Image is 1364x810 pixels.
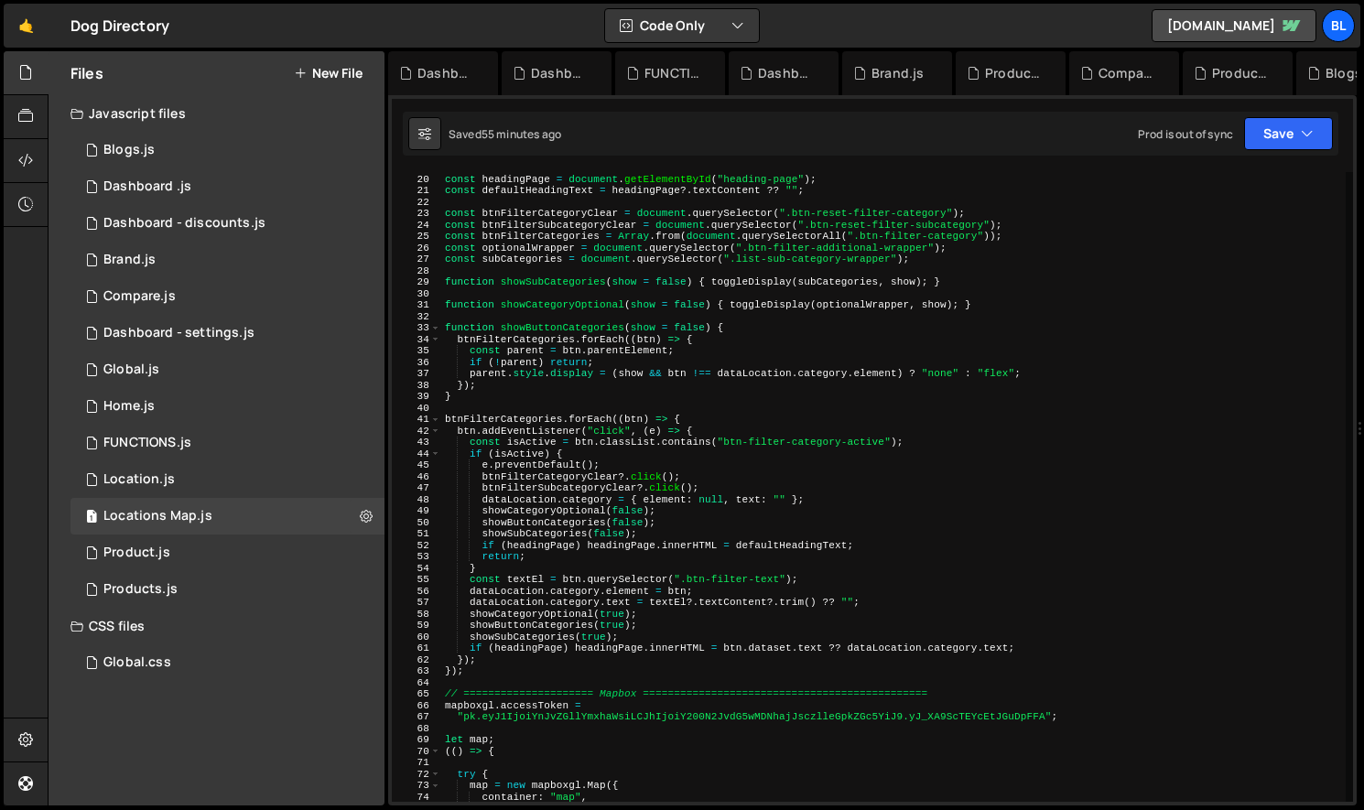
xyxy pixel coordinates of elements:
div: Dashboard .js [531,64,590,82]
div: 40 [392,403,441,415]
div: Compare.js [1099,64,1157,82]
div: 26 [392,243,441,254]
a: Bl [1322,9,1355,42]
div: 67 [392,711,441,723]
div: Blogs.js [103,142,155,158]
div: Global.js [103,362,159,378]
div: 33 [392,322,441,334]
div: 16220/44393.js [70,535,384,571]
div: 53 [392,551,441,563]
div: 68 [392,723,441,735]
div: 36 [392,357,441,369]
div: Brand.js [871,64,924,82]
div: 21 [392,185,441,197]
div: CSS files [49,608,384,644]
div: Dashboard - settings.js [103,325,254,341]
div: 52 [392,540,441,552]
div: 44 [392,448,441,460]
div: 37 [392,368,441,380]
div: Javascript files [49,95,384,132]
div: 49 [392,505,441,517]
div: Products.js [103,581,178,598]
div: 22 [392,197,441,209]
div: 59 [392,620,441,632]
div: 16220/44476.js [70,315,384,351]
div: 16220/46573.js [70,205,384,242]
div: 16220/44477.js [70,425,384,461]
div: 69 [392,734,441,746]
div: 60 [392,632,441,643]
div: 42 [392,426,441,437]
div: Products.js [1212,64,1271,82]
div: 16220/44328.js [70,278,384,315]
div: 32 [392,311,441,323]
div: 27 [392,254,441,265]
div: Home.js [103,398,155,415]
div: 57 [392,597,441,609]
div: 20 [392,174,441,186]
div: 16220/44324.js [70,571,384,608]
div: FUNCTIONS.js [103,435,191,451]
div: 61 [392,643,441,654]
div: 50 [392,517,441,529]
div: 24 [392,220,441,232]
div: 29 [392,276,441,288]
div: 72 [392,769,441,781]
div: 62 [392,654,441,666]
h2: Files [70,63,103,83]
div: 39 [392,391,441,403]
div: Dashboard - discounts.js [103,215,265,232]
div: 73 [392,780,441,792]
div: 43 [392,437,441,448]
div: 16220/46559.js [70,168,384,205]
button: Save [1244,117,1333,150]
div: 35 [392,345,441,357]
div: 16220/43681.js [70,351,384,388]
button: New File [294,66,363,81]
div: Brand.js [103,252,156,268]
div: 58 [392,609,441,621]
div: 56 [392,586,441,598]
div: 16220/44394.js [70,242,384,278]
div: Saved [449,126,561,142]
div: 65 [392,688,441,700]
div: 55 [392,574,441,586]
div: 63 [392,665,441,677]
div: 66 [392,700,441,712]
div: Dashboard .js [103,178,191,195]
div: 70 [392,746,441,758]
div: 30 [392,288,441,300]
div: Locations Map.js [103,508,212,524]
div: 31 [392,299,441,311]
div: Compare.js [103,288,176,305]
div: 55 minutes ago [482,126,561,142]
div: Dog Directory [70,15,169,37]
button: Code Only [605,9,759,42]
div: 25 [392,231,441,243]
div: 74 [392,792,441,804]
div: Dashboard - settings.js [758,64,817,82]
div: 23 [392,208,441,220]
div: 48 [392,494,441,506]
div: 45 [392,459,441,471]
div: 16220/43680.js [70,498,384,535]
div: Prod is out of sync [1138,126,1233,142]
div: Product.js [985,64,1044,82]
div: Product.js [103,545,170,561]
: 16220/43679.js [70,461,384,498]
a: 🤙 [4,4,49,48]
div: 64 [392,677,441,689]
div: Global.css [103,654,171,671]
div: 54 [392,563,441,575]
a: [DOMAIN_NAME] [1152,9,1316,42]
div: 46 [392,471,441,483]
div: 16220/43682.css [70,644,384,681]
div: 28 [392,265,441,277]
div: Dashboard - discounts.js [417,64,476,82]
div: 51 [392,528,441,540]
div: 47 [392,482,441,494]
div: 38 [392,380,441,392]
div: 16220/44321.js [70,132,384,168]
div: Location.js [103,471,175,488]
